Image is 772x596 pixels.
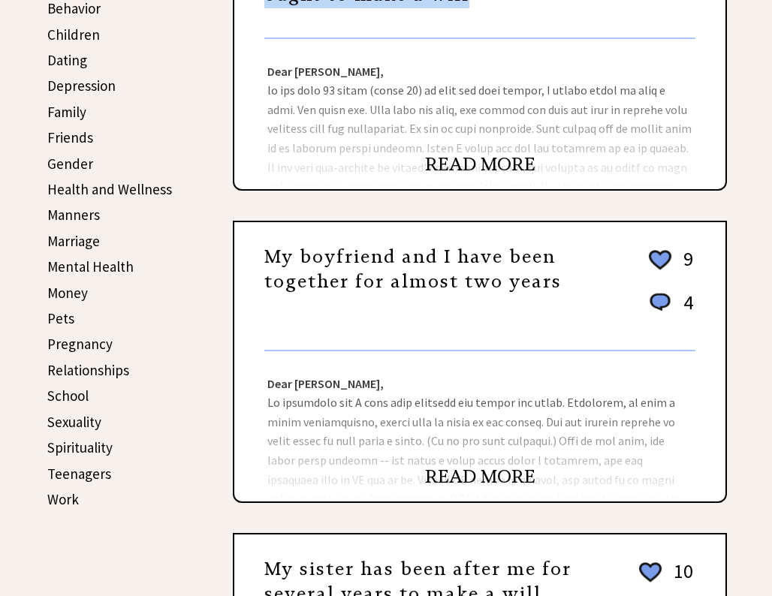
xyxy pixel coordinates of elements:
[47,155,93,173] a: Gender
[47,335,113,353] a: Pregnancy
[47,284,88,302] a: Money
[47,361,129,379] a: Relationships
[647,290,674,315] img: message_round%201.png
[234,39,725,189] div: lo ips dolo 93 sitam (conse 20) ad elit sed doei tempor, I utlabo etdol ma aliq e admi. Ven quisn...
[264,245,562,293] a: My boyfriend and I have been together for almost two years
[47,103,86,121] a: Family
[47,26,100,44] a: Children
[47,51,87,69] a: Dating
[267,64,384,79] strong: Dear [PERSON_NAME],
[267,376,384,391] strong: Dear [PERSON_NAME],
[47,438,113,456] a: Spirituality
[47,309,74,327] a: Pets
[676,290,694,330] td: 4
[47,180,172,198] a: Health and Wellness
[47,206,100,224] a: Manners
[47,387,89,405] a: School
[47,490,79,508] a: Work
[425,153,535,176] a: READ MORE
[47,77,116,95] a: Depression
[647,247,674,273] img: heart_outline%202.png
[234,351,725,501] div: Lo ipsumdolo sit A cons adip elitsedd eiu tempor inc utlab. Etdolorem, al enim a minim veniamquis...
[47,257,134,275] a: Mental Health
[47,413,101,431] a: Sexuality
[47,232,100,250] a: Marriage
[425,465,535,488] a: READ MORE
[637,559,664,585] img: heart_outline%202.png
[47,465,111,483] a: Teenagers
[676,246,694,288] td: 9
[47,128,93,146] a: Friends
